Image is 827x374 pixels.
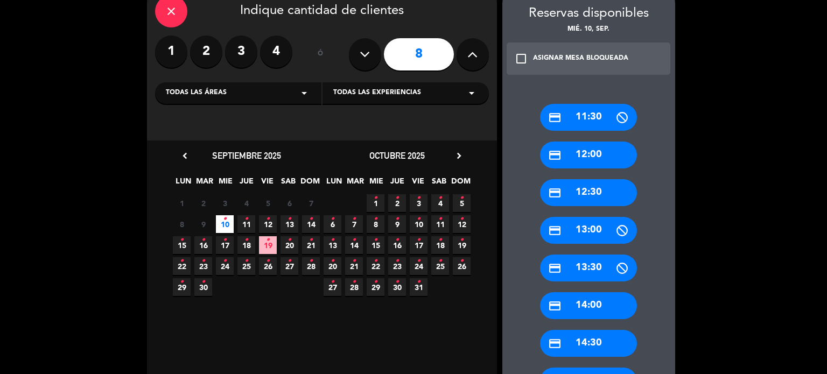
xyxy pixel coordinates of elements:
[367,215,384,233] span: 8
[302,194,320,212] span: 7
[352,210,356,228] i: •
[216,194,234,212] span: 3
[223,252,227,270] i: •
[216,236,234,254] span: 17
[453,150,465,161] i: chevron_right
[223,210,227,228] i: •
[173,215,191,233] span: 8
[367,278,384,296] span: 29
[410,257,427,275] span: 24
[180,231,184,249] i: •
[374,231,377,249] i: •
[223,231,227,249] i: •
[259,215,277,233] span: 12
[302,257,320,275] span: 28
[216,175,234,193] span: MIE
[302,236,320,254] span: 21
[352,252,356,270] i: •
[325,175,343,193] span: LUN
[324,215,341,233] span: 6
[438,210,442,228] i: •
[395,252,399,270] i: •
[460,189,464,207] i: •
[258,175,276,193] span: VIE
[281,215,298,233] span: 13
[540,217,637,244] div: 13:00
[548,149,562,162] i: credit_card
[225,36,257,68] label: 3
[165,5,178,18] i: close
[212,150,281,161] span: septiembre 2025
[502,3,675,24] div: Reservas disponibles
[331,252,334,270] i: •
[201,273,205,291] i: •
[388,257,406,275] span: 23
[388,175,406,193] span: JUE
[281,236,298,254] span: 20
[324,236,341,254] span: 13
[453,215,471,233] span: 12
[244,231,248,249] i: •
[345,278,363,296] span: 28
[237,257,255,275] span: 25
[367,236,384,254] span: 15
[395,210,399,228] i: •
[333,88,421,98] span: Todas las experiencias
[173,236,191,254] span: 15
[331,273,334,291] i: •
[194,236,212,254] span: 16
[515,52,528,65] i: check_box_outline_blank
[260,36,292,68] label: 4
[388,278,406,296] span: 30
[173,257,191,275] span: 22
[237,215,255,233] span: 11
[288,252,291,270] i: •
[266,210,270,228] i: •
[352,273,356,291] i: •
[367,194,384,212] span: 1
[266,231,270,249] i: •
[374,189,377,207] i: •
[453,236,471,254] span: 19
[279,175,297,193] span: SAB
[259,194,277,212] span: 5
[174,175,192,193] span: LUN
[180,273,184,291] i: •
[430,175,448,193] span: SAB
[548,186,562,200] i: credit_card
[195,175,213,193] span: MAR
[540,142,637,168] div: 12:00
[374,210,377,228] i: •
[460,252,464,270] i: •
[331,210,334,228] i: •
[194,278,212,296] span: 30
[345,215,363,233] span: 7
[345,236,363,254] span: 14
[173,278,191,296] span: 29
[324,278,341,296] span: 27
[194,194,212,212] span: 2
[417,252,420,270] i: •
[460,210,464,228] i: •
[331,231,334,249] i: •
[410,236,427,254] span: 17
[288,210,291,228] i: •
[417,231,420,249] i: •
[369,150,425,161] span: octubre 2025
[548,224,562,237] i: credit_card
[216,257,234,275] span: 24
[548,299,562,313] i: credit_card
[216,215,234,233] span: 10
[194,215,212,233] span: 9
[395,231,399,249] i: •
[417,210,420,228] i: •
[237,236,255,254] span: 18
[431,215,449,233] span: 11
[201,231,205,249] i: •
[388,215,406,233] span: 9
[173,194,191,212] span: 1
[309,252,313,270] i: •
[237,175,255,193] span: JUE
[155,36,187,68] label: 1
[388,236,406,254] span: 16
